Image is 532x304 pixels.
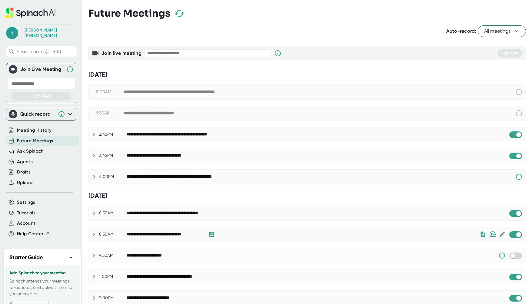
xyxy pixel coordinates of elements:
[88,71,526,78] div: [DATE]
[101,50,141,56] b: Join live meeting
[99,274,126,279] div: 1:00PM
[515,88,523,96] svg: This event has already passed
[497,49,522,58] button: Join now
[99,253,126,258] div: 9:30AM
[99,153,126,158] div: 3:45PM
[9,278,75,297] p: Spinach attends your meetings, takes notes, and delivers them to you afterwards
[515,173,523,180] svg: Spinach requires a video conference link.
[99,132,126,137] div: 2:45PM
[99,174,126,180] div: 4:00PM
[17,230,44,237] span: Help Center
[32,94,50,99] span: Join Now
[10,66,16,72] img: Join Live Meeting
[17,158,33,165] button: Agents
[9,253,43,262] h2: Starter Guide
[20,66,63,72] div: Join Live Meeting
[17,199,35,206] button: Settings
[99,210,126,216] div: 8:30AM
[17,137,53,144] button: Future Meetings
[88,8,171,19] h3: Future Meetings
[17,169,31,176] button: Drafts
[99,232,126,237] div: 8:30AM
[17,127,52,134] button: Meeting History
[99,295,126,301] div: 2:00PM
[498,252,506,259] svg: Someone has manually disabled Spinach from this meeting.
[25,28,70,38] div: Taylor Dalton
[484,28,520,35] span: All meetings
[11,92,71,101] button: Join Now
[17,230,50,237] button: Help Center
[96,111,123,116] div: 9:30AM
[9,271,75,276] h3: Add Spinach to your meeting
[88,192,526,200] div: [DATE]
[67,253,75,262] button: −
[96,89,123,95] div: 8:00AM
[446,28,476,34] span: Auto-record:
[17,179,32,186] button: Upload
[17,49,75,55] span: Search notes (⌘ + K)
[6,27,18,39] span: t
[501,51,518,56] span: Join now
[9,108,74,120] div: Quick record
[17,210,35,216] button: Tutorials
[17,220,35,227] button: Account
[9,63,74,75] div: Join Live MeetingJoin Live Meeting
[515,110,523,117] svg: This event has already passed
[489,231,496,237] img: internal-only.bf9814430b306fe8849ed4717edd4846.svg
[478,25,526,37] button: All meetings
[20,111,55,117] div: Quick record
[17,148,44,155] button: Ask Spinach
